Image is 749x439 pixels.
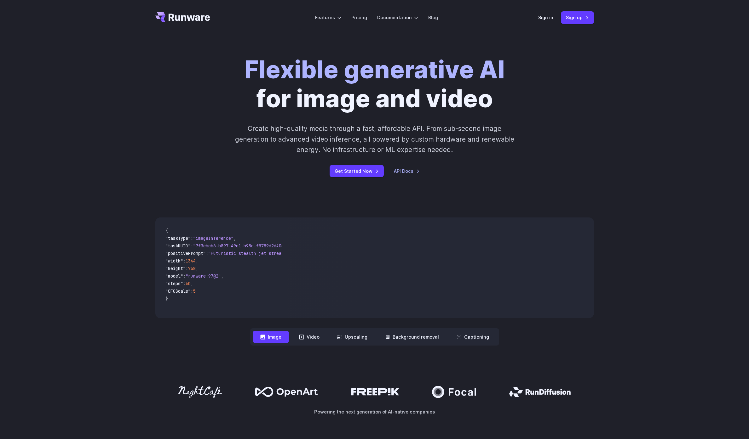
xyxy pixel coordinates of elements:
[186,258,196,264] span: 1344
[193,243,289,249] span: "7f3ebcb6-b897-49e1-b98c-f5789d2d40d7"
[193,235,233,241] span: "imageInference"
[315,14,341,21] label: Features
[188,266,196,271] span: 768
[183,258,186,264] span: :
[394,167,420,175] a: API Docs
[377,331,447,343] button: Background removal
[165,281,183,286] span: "steps"
[191,235,193,241] span: :
[245,55,505,84] strong: Flexible generative AI
[165,288,191,294] span: "CFGScale"
[186,273,221,279] span: "runware:97@2"
[155,408,594,415] p: Powering the next generation of AI-native companies
[191,288,193,294] span: :
[538,14,553,21] a: Sign in
[165,258,183,264] span: "width"
[155,12,210,22] a: Go to /
[330,331,375,343] button: Upscaling
[165,235,191,241] span: "taskType"
[183,281,186,286] span: :
[428,14,438,21] a: Blog
[165,243,191,249] span: "taskUUID"
[196,266,198,271] span: ,
[449,331,497,343] button: Captioning
[330,165,384,177] a: Get Started Now
[233,235,236,241] span: ,
[206,250,208,256] span: :
[208,250,438,256] span: "Futuristic stealth jet streaking through a neon-lit cityscape with glowing purple exhaust"
[253,331,289,343] button: Image
[196,258,198,264] span: ,
[291,331,327,343] button: Video
[165,266,186,271] span: "height"
[351,14,367,21] a: Pricing
[165,250,206,256] span: "positivePrompt"
[165,228,168,234] span: {
[186,281,191,286] span: 40
[165,296,168,301] span: }
[561,11,594,24] a: Sign up
[191,281,193,286] span: ,
[186,266,188,271] span: :
[165,273,183,279] span: "model"
[377,14,418,21] label: Documentation
[234,123,515,155] p: Create high-quality media through a fast, affordable API. From sub-second image generation to adv...
[245,55,505,113] h1: for image and video
[221,273,223,279] span: ,
[183,273,186,279] span: :
[191,243,193,249] span: :
[193,288,196,294] span: 5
